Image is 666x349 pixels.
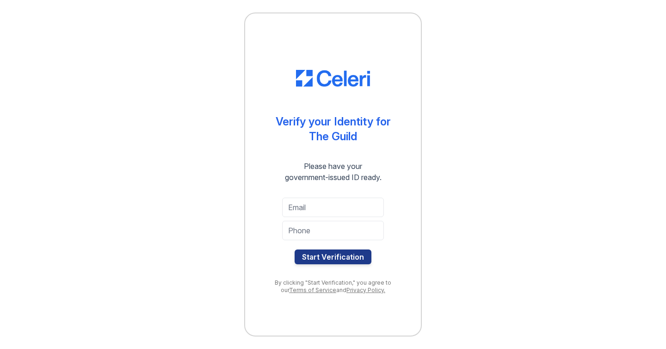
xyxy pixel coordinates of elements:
[289,287,336,293] a: Terms of Service
[264,279,402,294] div: By clicking "Start Verification," you agree to our and
[282,198,384,217] input: Email
[276,114,391,144] div: Verify your Identity for The Guild
[295,249,371,264] button: Start Verification
[346,287,385,293] a: Privacy Policy.
[268,161,398,183] div: Please have your government-issued ID ready.
[296,70,370,87] img: CE_Logo_Blue-a8612792a0a2168367f1c8372b55b34899dd931a85d93a1a3d3e32e68fde9ad4.png
[282,221,384,240] input: Phone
